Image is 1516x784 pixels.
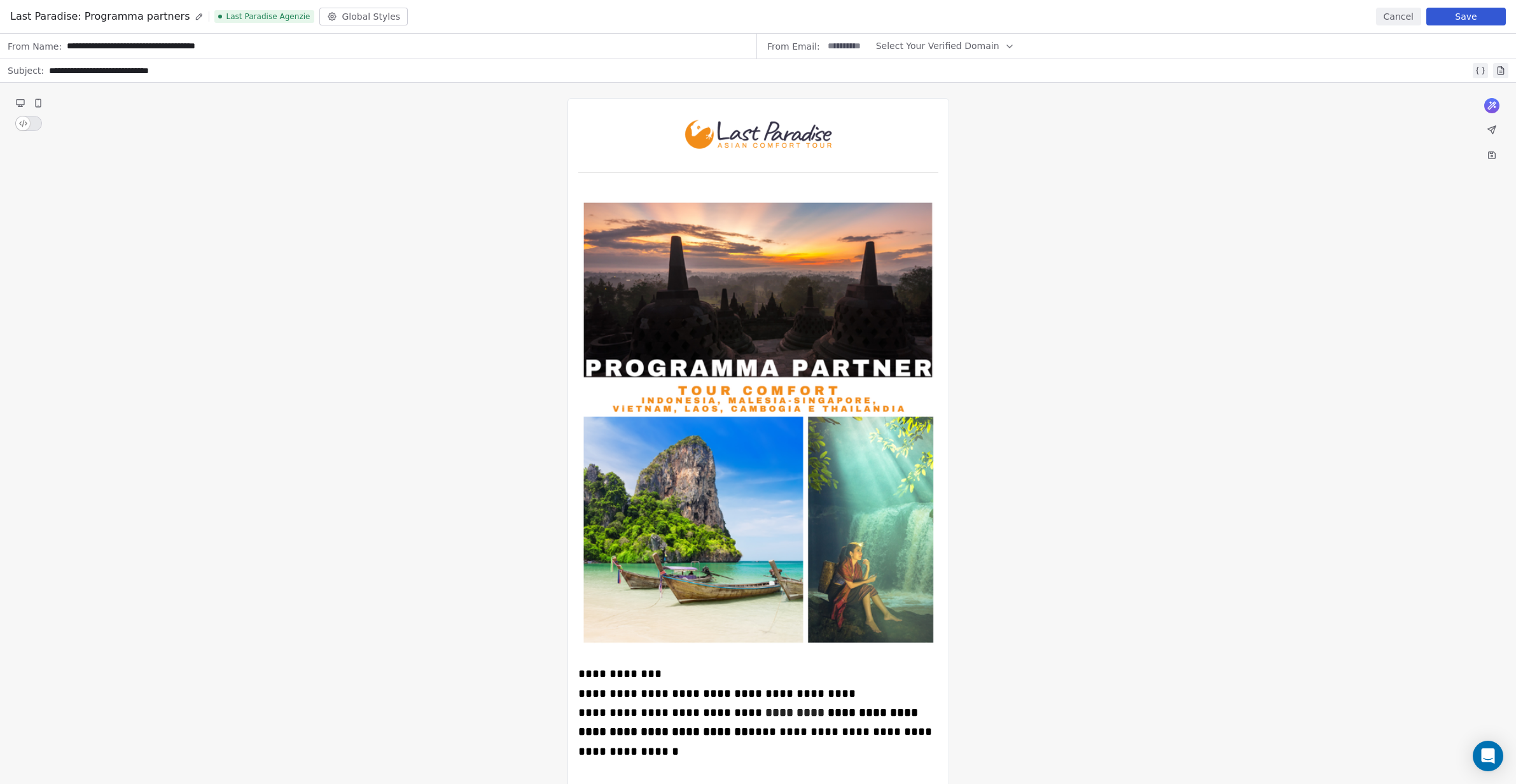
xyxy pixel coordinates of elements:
[8,40,62,53] span: From Name:
[10,9,190,24] span: Last Paradise: Programma partners
[8,64,44,81] span: Subject:
[1473,741,1503,771] div: Open Intercom Messenger
[214,10,314,23] span: Last Paradise Agenzie
[319,8,408,25] button: Global Styles
[767,40,820,53] span: From Email:
[1376,8,1421,25] button: Cancel
[876,39,999,53] span: Select Your Verified Domain
[1426,8,1506,25] button: Save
